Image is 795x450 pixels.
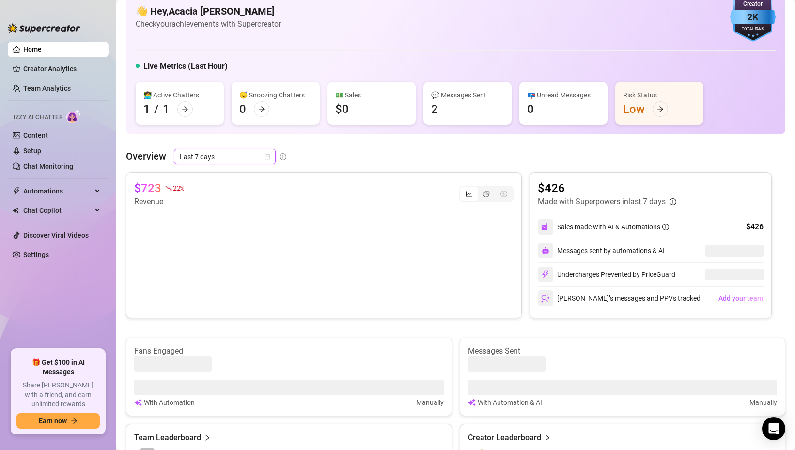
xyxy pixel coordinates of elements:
article: With Automation & AI [478,397,542,408]
img: svg%3e [541,223,550,231]
a: Content [23,131,48,139]
span: right [204,432,211,444]
a: Settings [23,251,49,258]
img: svg%3e [542,247,549,255]
a: Discover Viral Videos [23,231,89,239]
h5: Live Metrics (Last Hour) [143,61,228,72]
div: 1 [163,101,170,117]
div: 💵 Sales [335,90,408,100]
div: [PERSON_NAME]’s messages and PPVs tracked [538,290,701,306]
div: Messages sent by automations & AI [538,243,665,258]
article: With Automation [144,397,195,408]
div: Open Intercom Messenger [762,417,785,440]
span: line-chart [466,191,472,197]
article: Team Leaderboard [134,432,201,444]
div: 📪 Unread Messages [527,90,600,100]
div: 0 [239,101,246,117]
div: Sales made with AI & Automations [557,222,669,232]
article: Creator Leaderboard [468,432,541,444]
span: Last 7 days [180,149,270,164]
span: info-circle [670,198,676,205]
img: AI Chatter [66,109,81,123]
div: Undercharges Prevented by PriceGuard [538,267,675,282]
span: arrow-right [182,106,188,112]
button: Add your team [718,290,764,306]
button: Earn nowarrow-right [16,413,100,429]
div: 😴 Snoozing Chatters [239,90,312,100]
div: $0 [335,101,349,117]
a: Setup [23,147,41,155]
span: Izzy AI Chatter [14,113,62,122]
span: right [544,432,551,444]
div: $426 [746,221,764,233]
span: thunderbolt [13,187,20,195]
div: 2K [730,10,776,25]
div: 0 [527,101,534,117]
div: Total Fans [730,26,776,32]
span: dollar-circle [500,191,507,197]
article: Overview [126,149,166,163]
div: segmented control [459,186,514,202]
article: Manually [416,397,444,408]
img: Chat Copilot [13,207,19,214]
span: Earn now [39,417,67,425]
div: 1 [143,101,150,117]
article: $426 [538,180,676,196]
span: fall [165,185,172,192]
span: info-circle [280,153,286,160]
span: arrow-right [258,106,265,112]
span: Chat Copilot [23,203,92,218]
span: 🎁 Get $100 in AI Messages [16,358,100,377]
div: 2 [431,101,438,117]
article: Made with Superpowers in last 7 days [538,196,666,208]
img: svg%3e [541,270,550,279]
span: arrow-right [71,418,78,424]
a: Team Analytics [23,84,71,92]
div: Risk Status [623,90,696,100]
span: pie-chart [483,191,490,197]
span: arrow-right [657,106,664,112]
span: Automations [23,183,92,199]
span: 22 % [173,183,184,193]
article: $723 [134,180,161,196]
article: Manually [749,397,777,408]
article: Messages Sent [468,346,778,356]
div: 💬 Messages Sent [431,90,504,100]
img: svg%3e [541,294,550,303]
img: svg%3e [134,397,142,408]
a: Creator Analytics [23,61,101,77]
span: calendar [265,154,270,160]
img: logo-BBDzfeDw.svg [8,23,80,33]
a: Chat Monitoring [23,162,73,170]
span: Share [PERSON_NAME] with a friend, and earn unlimited rewards [16,381,100,409]
div: 👩‍💻 Active Chatters [143,90,216,100]
span: info-circle [662,224,669,230]
h4: 👋 Hey, Acacia [PERSON_NAME] [136,4,281,18]
a: Home [23,46,42,53]
img: svg%3e [468,397,476,408]
article: Revenue [134,196,184,208]
article: Check your achievements with Supercreator [136,18,281,30]
article: Fans Engaged [134,346,444,356]
span: Add your team [718,294,763,302]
